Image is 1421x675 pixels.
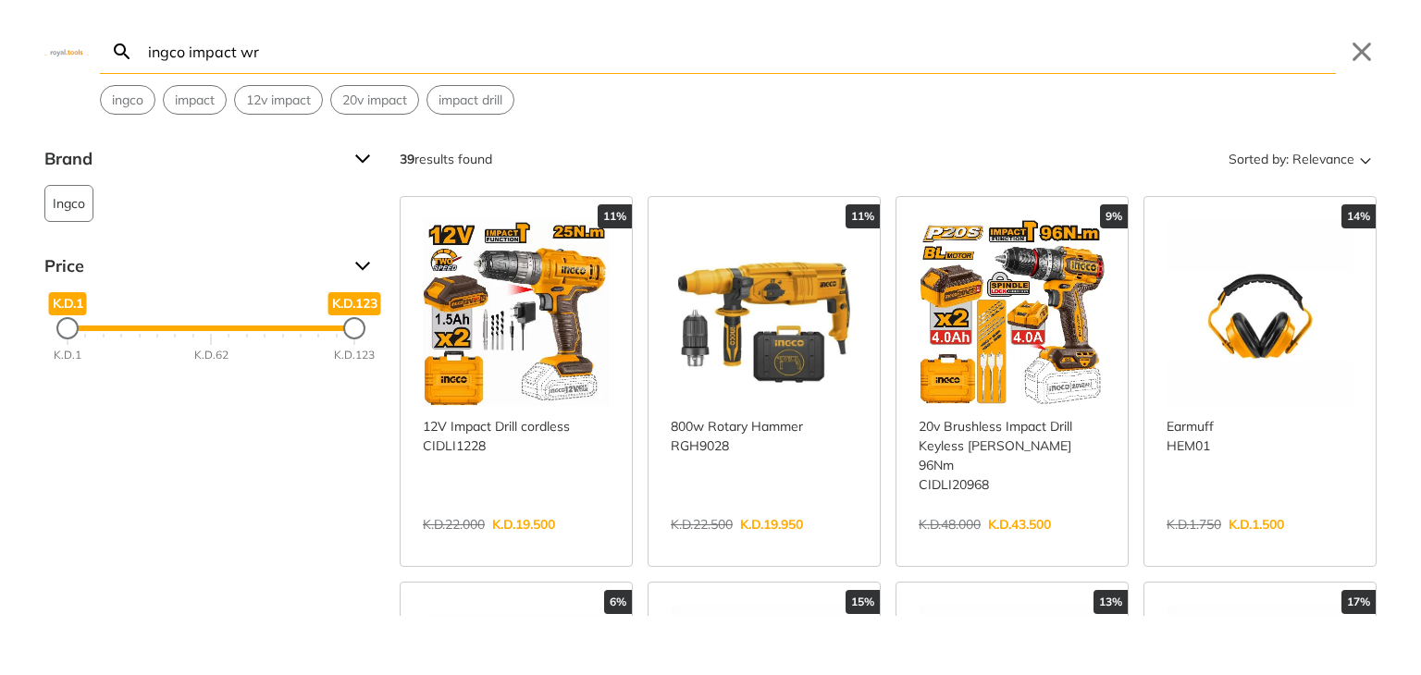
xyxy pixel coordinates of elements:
button: Select suggestion: impact drill [427,86,513,114]
svg: Sort [1354,148,1377,170]
button: Ingco [44,185,93,222]
div: 14% [1341,204,1376,228]
svg: Search [111,41,133,63]
div: Suggestion: ingco [100,85,155,115]
button: Select suggestion: ingco [101,86,154,114]
button: Select suggestion: 20v impact [331,86,418,114]
span: 20v impact [342,91,407,110]
span: Ingco [53,186,85,221]
div: Suggestion: 20v impact [330,85,419,115]
button: Select suggestion: 12v impact [235,86,322,114]
div: Suggestion: impact drill [426,85,514,115]
div: Maximum Price [343,317,365,339]
span: impact [175,91,215,110]
span: 12v impact [246,91,311,110]
div: 13% [1094,590,1128,614]
div: Suggestion: 12v impact [234,85,323,115]
div: Suggestion: impact [163,85,227,115]
strong: 39 [400,151,414,167]
div: 17% [1341,590,1376,614]
span: ingco [112,91,143,110]
div: K.D.1 [54,347,81,363]
button: Select suggestion: impact [164,86,226,114]
div: K.D.62 [194,347,229,363]
span: Relevance [1292,144,1354,174]
div: results found [400,144,492,174]
span: Price [44,252,340,281]
div: 11% [846,204,880,228]
div: 9% [1100,204,1128,228]
span: impact drill [439,91,502,110]
img: Close [44,47,89,55]
span: Brand [44,144,340,174]
div: K.D.123 [334,347,375,363]
div: 11% [598,204,632,228]
div: Minimum Price [56,317,79,339]
button: Sorted by:Relevance Sort [1225,144,1377,174]
div: 15% [846,590,880,614]
button: Close [1347,37,1377,67]
input: Search… [144,30,1336,73]
div: 6% [604,590,632,614]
